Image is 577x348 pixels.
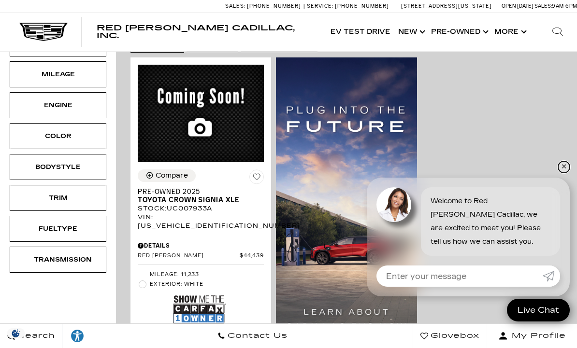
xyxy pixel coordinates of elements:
div: Engine [34,100,82,111]
div: Transmission [34,254,82,265]
span: Glovebox [428,329,479,343]
span: Toyota Crown Signia XLE [138,196,257,204]
a: Pre-Owned [427,13,490,51]
span: Red [PERSON_NAME] [138,252,240,260]
a: Pre-Owned 2025Toyota Crown Signia XLE [138,188,264,204]
div: TransmissionTransmission [10,247,106,273]
div: Pricing Details - Pre-Owned 2025 Toyota Crown Signia XLE [138,241,264,250]
img: Opt-Out Icon [5,328,27,338]
span: Open [DATE] [502,3,534,9]
div: Fueltype [34,223,82,234]
img: Cadillac Dark Logo with Cadillac White Text [19,23,68,41]
a: Red [PERSON_NAME] Cadillac, Inc. [97,24,317,40]
a: Explore your accessibility options [63,324,92,348]
a: New [394,13,427,51]
a: Red [PERSON_NAME] $44,439 [138,252,264,260]
div: Bodystyle [34,162,82,172]
button: Save Vehicle [249,169,264,188]
img: Show Me the CARFAX 1-Owner Badge [173,292,226,327]
div: MileageMileage [10,61,106,87]
span: [PHONE_NUMBER] [335,3,389,9]
div: Welcome to Red [PERSON_NAME] Cadillac, we are excited to meet you! Please tell us how we can assi... [421,187,560,256]
div: TrimTrim [10,185,106,211]
a: Sales: [PHONE_NUMBER] [225,3,303,9]
span: Service: [307,3,333,9]
img: Agent profile photo [376,187,411,222]
div: VIN: [US_VEHICLE_IDENTIFICATION_NUMBER] [138,213,264,230]
span: Pre-Owned 2025 [138,188,257,196]
li: Mileage: 11,233 [138,270,264,279]
a: Service: [PHONE_NUMBER] [303,3,391,9]
span: 9 AM-6 PM [552,3,577,9]
a: Live Chat [507,299,570,321]
div: Explore your accessibility options [63,329,92,343]
span: [PHONE_NUMBER] [247,3,301,9]
span: $44,439 [240,252,264,260]
div: Mileage [34,69,82,80]
span: My Profile [508,329,566,343]
a: [STREET_ADDRESS][US_STATE] [401,3,492,9]
span: Search [15,329,55,343]
span: Sales: [225,3,245,9]
a: Glovebox [413,324,487,348]
a: Contact Us [210,324,295,348]
div: Stock : UC007933A [138,204,264,213]
div: FueltypeFueltype [10,216,106,242]
div: BodystyleBodystyle [10,154,106,180]
span: Sales: [534,3,552,9]
div: Compare [156,171,188,180]
span: Red [PERSON_NAME] Cadillac, Inc. [97,23,295,40]
div: EngineEngine [10,92,106,118]
section: Click to Open Cookie Consent Modal [5,328,27,338]
a: Submit [543,265,560,287]
span: Live Chat [513,305,564,316]
div: Color [34,131,82,141]
span: Exterior: White [150,279,264,289]
img: 2025 Toyota Crown Signia XLE [138,65,264,162]
span: Contact Us [225,329,288,343]
button: Open user profile menu [487,324,577,348]
div: ColorColor [10,123,106,149]
input: Enter your message [376,265,543,287]
a: EV Test Drive [327,13,394,51]
div: Search [538,13,577,51]
button: Compare Vehicle [138,169,196,182]
div: Trim [34,193,82,203]
button: More [490,13,529,51]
